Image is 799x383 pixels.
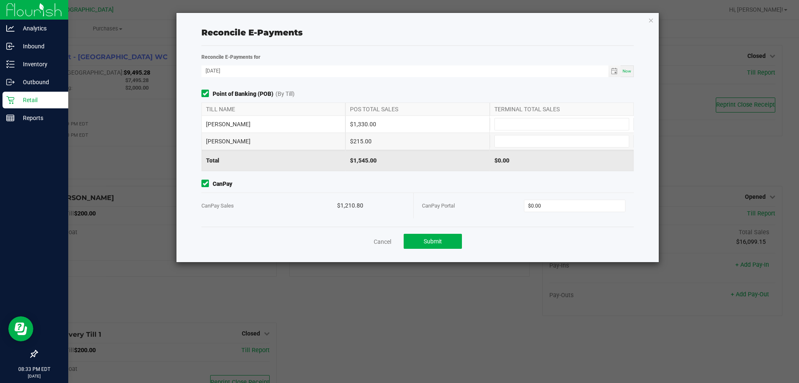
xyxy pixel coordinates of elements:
[608,65,620,77] span: Toggle calendar
[201,26,634,39] div: Reconcile E-Payments
[201,116,345,133] div: [PERSON_NAME]
[6,114,15,122] inline-svg: Reports
[6,96,15,104] inline-svg: Retail
[4,373,65,379] p: [DATE]
[490,150,634,171] div: $0.00
[404,234,462,249] button: Submit
[201,65,608,76] input: Date
[8,316,33,341] iframe: Resource center
[337,193,405,218] div: $1,210.80
[201,203,234,209] span: CanPay Sales
[6,60,15,68] inline-svg: Inventory
[490,103,634,115] div: TERMINAL TOTAL SALES
[6,24,15,33] inline-svg: Analytics
[213,180,232,188] strong: CanPay
[345,150,489,171] div: $1,545.00
[15,23,65,33] p: Analytics
[345,116,489,133] div: $1,330.00
[201,54,261,60] strong: Reconcile E-Payments for
[15,113,65,123] p: Reports
[6,42,15,50] inline-svg: Inbound
[422,203,455,209] span: CanPay Portal
[4,365,65,373] p: 08:33 PM EDT
[201,180,213,188] form-toggle: Include in reconciliation
[15,59,65,69] p: Inventory
[345,103,489,115] div: POS TOTAL SALES
[201,90,213,98] form-toggle: Include in reconciliation
[15,95,65,105] p: Retail
[374,238,391,246] a: Cancel
[623,69,631,73] span: Now
[201,133,345,150] div: [PERSON_NAME]
[345,133,489,150] div: $215.00
[15,41,65,51] p: Inbound
[15,77,65,87] p: Outbound
[6,78,15,86] inline-svg: Outbound
[213,90,273,98] strong: Point of Banking (POB)
[201,150,345,171] div: Total
[275,90,295,98] span: (By Till)
[201,103,345,115] div: TILL NAME
[424,238,442,245] span: Submit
